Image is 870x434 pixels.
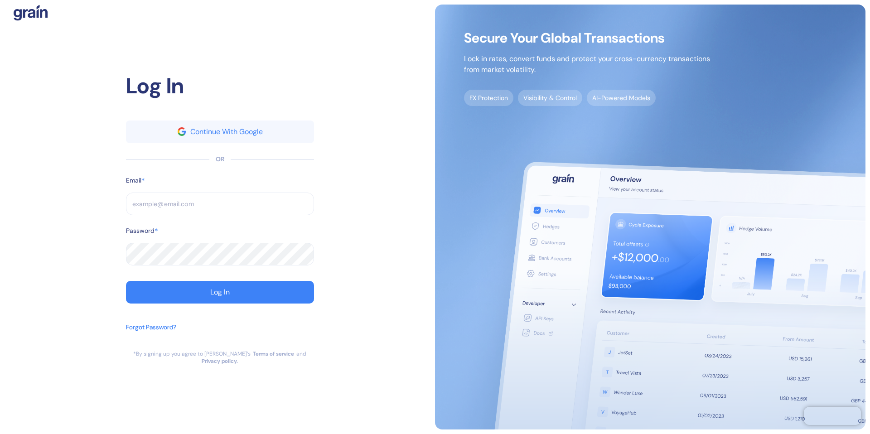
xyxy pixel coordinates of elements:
label: Email [126,176,141,185]
button: Log In [126,281,314,304]
input: example@email.com [126,193,314,215]
div: Log In [210,289,230,296]
div: Continue With Google [190,128,263,135]
span: Visibility & Control [518,90,582,106]
span: Secure Your Global Transactions [464,34,710,43]
img: signup-main-image [435,5,865,429]
div: Log In [126,70,314,102]
iframe: Chatra live chat [804,407,861,425]
div: and [296,350,306,357]
div: *By signing up you agree to [PERSON_NAME]’s [133,350,251,357]
a: Privacy policy. [202,357,238,365]
div: OR [216,154,224,164]
span: FX Protection [464,90,513,106]
a: Terms of service [253,350,294,357]
button: googleContinue With Google [126,121,314,143]
img: google [178,127,186,135]
button: Forgot Password? [126,318,176,350]
p: Lock in rates, convert funds and protect your cross-currency transactions from market volatility. [464,53,710,75]
span: AI-Powered Models [587,90,656,106]
div: Forgot Password? [126,323,176,332]
label: Password [126,226,155,236]
img: logo [14,5,48,21]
